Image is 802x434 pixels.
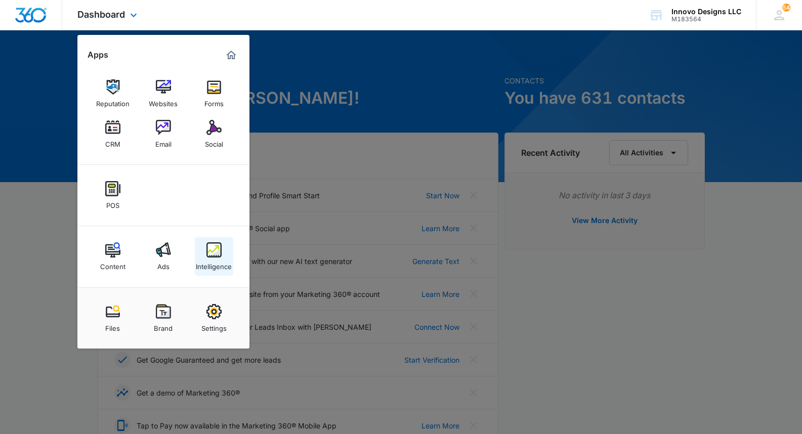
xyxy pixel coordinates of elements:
[195,237,233,276] a: Intelligence
[88,50,108,60] h2: Apps
[94,115,132,153] a: CRM
[195,74,233,113] a: Forms
[94,299,132,337] a: Files
[105,319,120,332] div: Files
[782,4,790,12] span: 54
[144,115,183,153] a: Email
[201,319,227,332] div: Settings
[94,237,132,276] a: Content
[195,299,233,337] a: Settings
[205,135,223,148] div: Social
[223,47,239,63] a: Marketing 360® Dashboard
[157,257,170,271] div: Ads
[154,319,173,332] div: Brand
[100,257,125,271] div: Content
[144,237,183,276] a: Ads
[94,176,132,214] a: POS
[782,4,790,12] div: notifications count
[77,9,125,20] span: Dashboard
[204,95,224,108] div: Forms
[671,8,741,16] div: account name
[105,135,120,148] div: CRM
[144,299,183,337] a: Brand
[671,16,741,23] div: account id
[94,74,132,113] a: Reputation
[149,95,178,108] div: Websites
[196,257,232,271] div: Intelligence
[144,74,183,113] a: Websites
[96,95,130,108] div: Reputation
[155,135,172,148] div: Email
[106,196,119,209] div: POS
[195,115,233,153] a: Social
